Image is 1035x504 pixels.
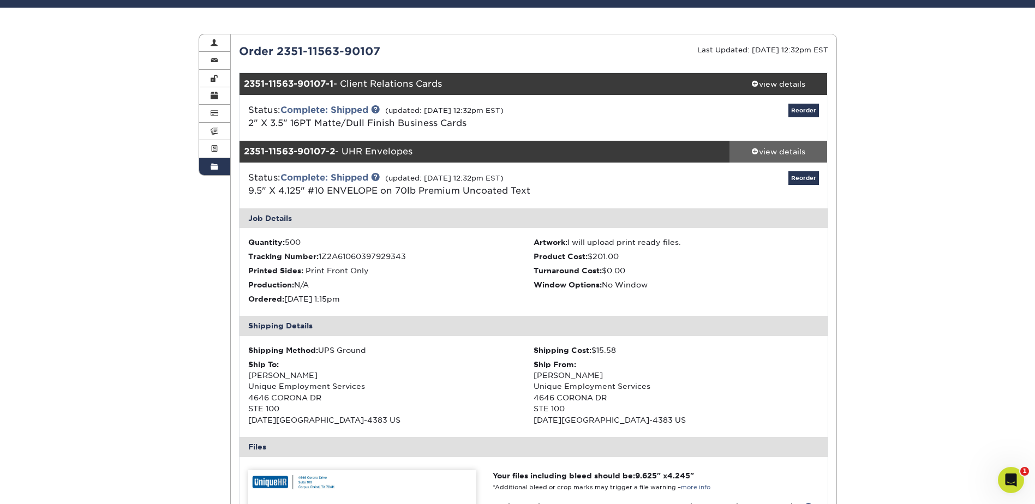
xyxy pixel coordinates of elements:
div: [PERSON_NAME] Unique Employment Services 4646 CORONA DR STE 100 [DATE][GEOGRAPHIC_DATA]-4383 US [534,359,819,425]
li: [DATE] 1:15pm [248,293,534,304]
strong: Ship From: [534,360,576,369]
small: (updated: [DATE] 12:32pm EST) [385,174,504,182]
div: Job Details [240,208,828,228]
div: - UHR Envelopes [240,141,729,163]
small: Last Updated: [DATE] 12:32pm EST [697,46,828,54]
div: Shipping Details [240,316,828,335]
strong: Ordered: [248,295,284,303]
div: [PERSON_NAME] Unique Employment Services 4646 CORONA DR STE 100 [DATE][GEOGRAPHIC_DATA]-4383 US [248,359,534,425]
li: N/A [248,279,534,290]
div: view details [729,79,828,89]
div: Status: [240,171,631,197]
strong: Product Cost: [534,252,588,261]
li: I will upload print ready files. [534,237,819,248]
a: view details [729,141,828,163]
strong: Artwork: [534,238,567,247]
strong: Turnaround Cost: [534,266,602,275]
a: more info [681,484,710,491]
div: Status: [240,104,631,130]
small: (updated: [DATE] 12:32pm EST) [385,106,504,115]
div: UPS Ground [248,345,534,356]
span: 1Z2A61060397929343 [319,252,406,261]
div: Order 2351-11563-90107 [231,43,534,59]
div: Files [240,437,828,457]
li: $201.00 [534,251,819,262]
strong: Tracking Number: [248,252,319,261]
span: Print Front Only [306,266,369,275]
div: - Client Relations Cards [240,73,729,95]
span: 4.245 [667,471,690,480]
div: view details [729,146,828,157]
strong: Shipping Cost: [534,346,591,355]
iframe: Intercom live chat [998,467,1024,493]
a: 9.5" X 4.125" #10 ENVELOPE on 70lb Premium Uncoated Text [248,185,530,196]
a: Complete: Shipped [280,172,368,183]
span: 9.625 [635,471,657,480]
a: view details [729,73,828,95]
strong: Ship To: [248,360,279,369]
strong: Printed Sides: [248,266,303,275]
a: Complete: Shipped [280,105,368,115]
a: Reorder [788,104,819,117]
span: 1 [1020,467,1029,476]
li: No Window [534,279,819,290]
strong: 2351-11563-90107-2 [244,146,335,157]
strong: Window Options: [534,280,602,289]
a: Reorder [788,171,819,185]
li: $0.00 [534,265,819,276]
strong: Quantity: [248,238,285,247]
strong: Your files including bleed should be: " x " [493,471,694,480]
strong: Production: [248,280,294,289]
li: 500 [248,237,534,248]
strong: 2351-11563-90107-1 [244,79,333,89]
small: *Additional bleed or crop marks may trigger a file warning – [493,484,710,491]
a: 2" X 3.5" 16PT Matte/Dull Finish Business Cards [248,118,466,128]
div: $15.58 [534,345,819,356]
strong: Shipping Method: [248,346,318,355]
